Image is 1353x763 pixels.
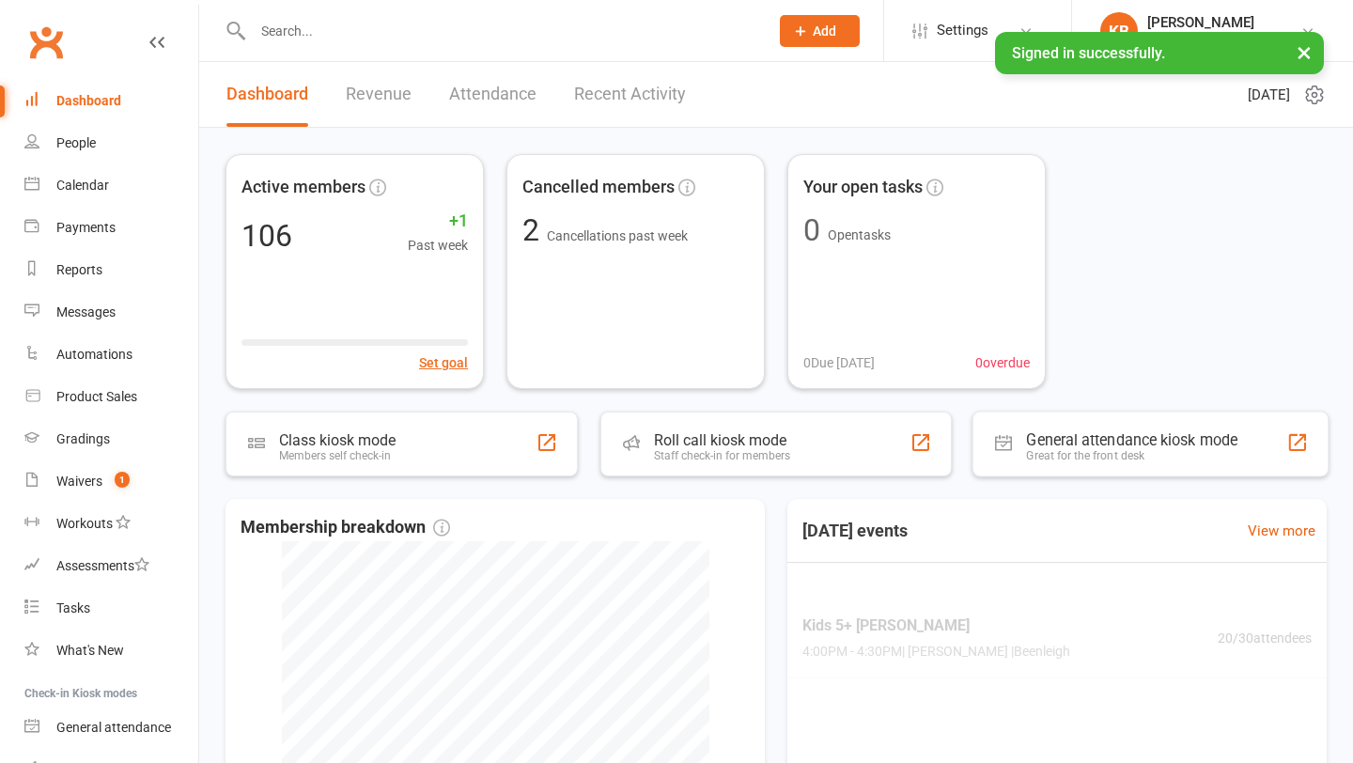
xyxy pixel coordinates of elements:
span: Signed in successfully. [1012,44,1165,62]
span: Past week [408,235,468,256]
a: Revenue [346,62,412,127]
a: Product Sales [24,376,198,418]
a: Tasks [24,587,198,630]
div: Payments [56,220,116,235]
div: Assessments [56,558,149,573]
div: People [56,135,96,150]
div: Tasks [56,600,90,615]
a: Clubworx [23,19,70,66]
div: Product Sales [56,389,137,404]
div: Jiu Jitsu Works PTY LTD [1147,31,1287,48]
div: KB [1100,12,1138,50]
span: Settings [937,9,988,52]
a: Payments [24,207,198,249]
div: 106 [241,221,292,251]
span: Cancellations past week [547,228,688,243]
div: Gradings [56,431,110,446]
a: Dashboard [226,62,308,127]
a: Dashboard [24,80,198,122]
div: Class kiosk mode [279,431,396,449]
div: Staff check-in for members [654,449,790,462]
a: Automations [24,334,198,376]
a: Recent Activity [574,62,686,127]
a: What's New [24,630,198,672]
div: Messages [56,304,116,319]
span: Cancelled members [522,174,675,201]
div: General attendance kiosk mode [1027,431,1238,449]
a: Reports [24,249,198,291]
span: 4:00PM - 4:30PM | [PERSON_NAME] | Beenleigh [802,641,1070,662]
span: Kids 5+ [PERSON_NAME] [802,614,1070,638]
a: Calendar [24,164,198,207]
div: Reports [56,262,102,277]
div: 0 [803,215,820,245]
a: Assessments [24,545,198,587]
span: 0 overdue [975,352,1030,373]
div: Dashboard [56,93,121,108]
span: Membership breakdown [241,514,450,541]
input: Search... [247,18,755,44]
div: Automations [56,347,132,362]
a: Waivers 1 [24,460,198,503]
h3: [DATE] events [787,514,923,548]
a: General attendance kiosk mode [24,707,198,749]
span: [DATE] [1248,84,1290,106]
span: Open tasks [828,227,891,242]
div: [PERSON_NAME] [1147,14,1287,31]
span: 0 Due [DATE] [803,352,875,373]
span: Add [813,23,836,39]
button: Add [780,15,860,47]
div: Waivers [56,474,102,489]
a: View more [1248,520,1315,542]
div: Roll call kiosk mode [654,431,790,449]
a: Attendance [449,62,537,127]
span: 20 / 30 attendees [1218,627,1312,647]
div: What's New [56,643,124,658]
span: 2 [522,212,547,248]
a: People [24,122,198,164]
span: 1 [115,472,130,488]
span: Your open tasks [803,174,923,201]
div: General attendance [56,720,171,735]
a: Messages [24,291,198,334]
div: Workouts [56,516,113,531]
span: Active members [241,174,365,201]
a: Workouts [24,503,198,545]
div: Calendar [56,178,109,193]
button: × [1287,32,1321,72]
span: +1 [408,208,468,235]
div: Great for the front desk [1027,449,1238,462]
button: Set goal [419,352,468,373]
div: Members self check-in [279,449,396,462]
a: Gradings [24,418,198,460]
